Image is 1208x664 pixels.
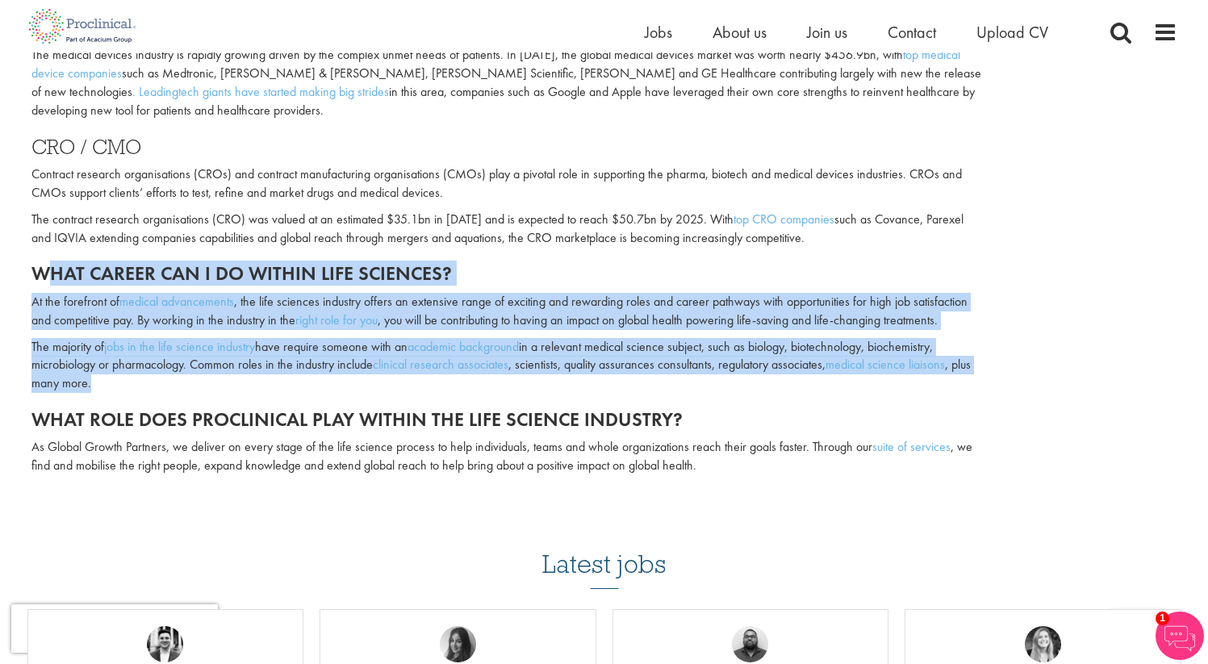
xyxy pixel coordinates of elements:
a: . Leading [132,83,178,100]
p: The contract research organisations (CRO) was valued at an estimated $35.1bn in [DATE] and is exp... [31,211,982,248]
h3: Latest jobs [542,510,667,589]
img: Edward Little [147,626,183,662]
a: Contact [888,22,936,43]
p: As Global Growth Partners, we deliver on every stage of the life science process to help individu... [31,438,982,475]
img: Chatbot [1156,612,1204,660]
h3: CRO / CMO [31,136,982,157]
a: Join us [807,22,847,43]
h2: What role does Proclinical play within the life science industry? [31,409,982,430]
a: medical science liaisons [826,356,945,373]
img: Ashley Bennett [732,626,768,662]
a: suite of services [872,438,951,455]
a: clinical research associates [373,356,508,373]
a: tech giants have started making big strides [178,83,389,100]
img: Manon Fuller [1025,626,1061,662]
p: Contract research organisations (CROs) and contract manufacturing organisations (CMOs) play a piv... [31,165,982,203]
a: top medical device companies [31,46,960,81]
p: The majority of have require someone with an in a relevant medical science subject, such as biolo... [31,338,982,394]
a: top CRO companies [734,211,834,228]
h2: What career can I do within life sciences? [31,263,982,284]
a: jobs in the life science industry [104,338,255,355]
img: Heidi Hennigan [440,626,476,662]
a: Jobs [645,22,672,43]
a: medical advancements [119,293,234,310]
span: 1 [1156,612,1169,625]
a: academic background [408,338,519,355]
p: At the forefront of , the life sciences industry offers an extensive range of exciting and reward... [31,293,982,330]
iframe: reCAPTCHA [11,604,218,653]
p: The medical devices industry is rapidly growing driven by the complex unmet needs of patients. In... [31,46,982,119]
a: Upload CV [976,22,1048,43]
a: right role for you [295,311,378,328]
a: About us [713,22,767,43]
